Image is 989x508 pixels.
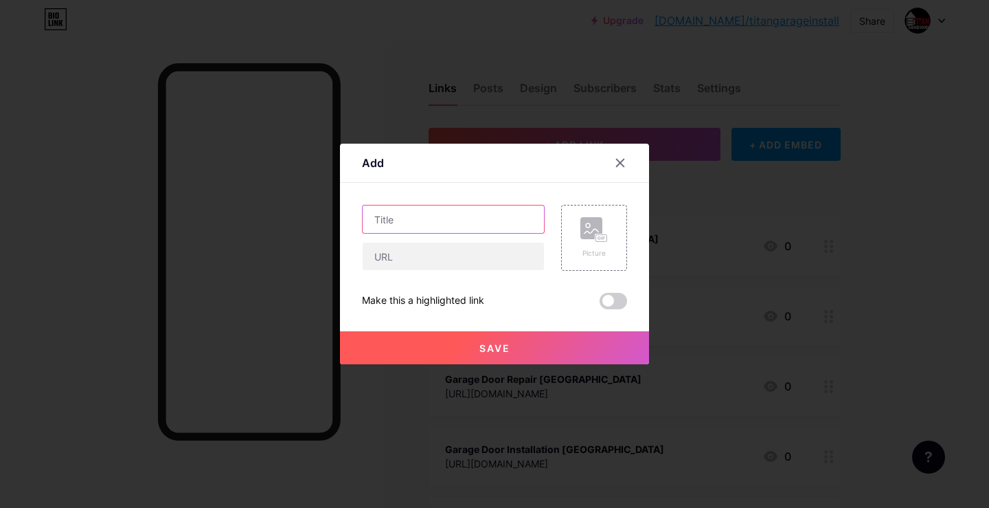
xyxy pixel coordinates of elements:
[363,243,544,270] input: URL
[580,248,608,258] div: Picture
[362,293,484,309] div: Make this a highlighted link
[479,342,510,354] span: Save
[362,155,384,171] div: Add
[363,206,544,233] input: Title
[340,331,649,364] button: Save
